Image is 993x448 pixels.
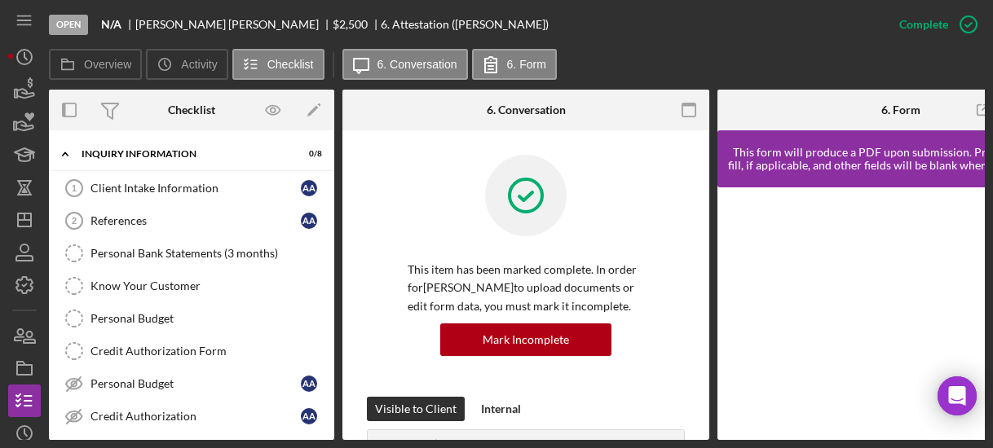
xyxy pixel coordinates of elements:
[72,183,77,193] tspan: 1
[301,180,317,196] div: A A
[408,261,644,315] p: This item has been marked complete. In order for [PERSON_NAME] to upload documents or edit form d...
[57,400,326,433] a: Credit AuthorizationAA
[57,172,326,204] a: 1Client Intake InformationAA
[301,376,317,392] div: A A
[342,49,468,80] button: 6. Conversation
[481,397,521,421] div: Internal
[168,103,215,116] div: Checklist
[181,58,217,71] label: Activity
[377,58,457,71] label: 6. Conversation
[90,377,301,390] div: Personal Budget
[72,216,77,226] tspan: 2
[90,279,325,292] div: Know Your Customer
[57,367,326,400] a: Personal BudgetAA
[381,18,549,31] div: 6. Attestation ([PERSON_NAME])
[57,204,326,237] a: 2ReferencesAA
[899,8,948,41] div: Complete
[49,15,88,35] div: Open
[90,214,301,227] div: References
[938,376,977,415] div: Open Intercom Messenger
[881,103,920,116] div: 6. Form
[472,49,557,80] button: 6. Form
[49,49,142,80] button: Overview
[483,323,569,356] div: Mark Incomplete
[84,58,131,71] label: Overview
[375,397,457,421] div: Visible to Client
[267,58,314,71] label: Checklist
[301,408,317,424] div: A A
[146,49,227,80] button: Activity
[57,237,326,270] a: Personal Bank Statements (3 months)
[487,103,566,116] div: 6. Conversation
[90,182,301,195] div: Client Intake Information
[473,397,529,421] button: Internal
[232,49,324,80] button: Checklist
[90,410,301,423] div: Credit Authorization
[333,17,368,31] span: $2,500
[135,18,333,31] div: [PERSON_NAME] [PERSON_NAME]
[507,58,546,71] label: 6. Form
[367,397,465,421] button: Visible to Client
[293,149,322,159] div: 0 / 8
[883,8,985,41] button: Complete
[90,345,325,358] div: Credit Authorization Form
[101,18,121,31] b: N/A
[57,270,326,302] a: Know Your Customer
[90,312,325,325] div: Personal Budget
[90,247,325,260] div: Personal Bank Statements (3 months)
[301,213,317,229] div: A A
[57,302,326,335] a: Personal Budget
[440,323,611,356] button: Mark Incomplete
[57,335,326,367] a: Credit Authorization Form
[82,149,281,159] div: Inquiry Information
